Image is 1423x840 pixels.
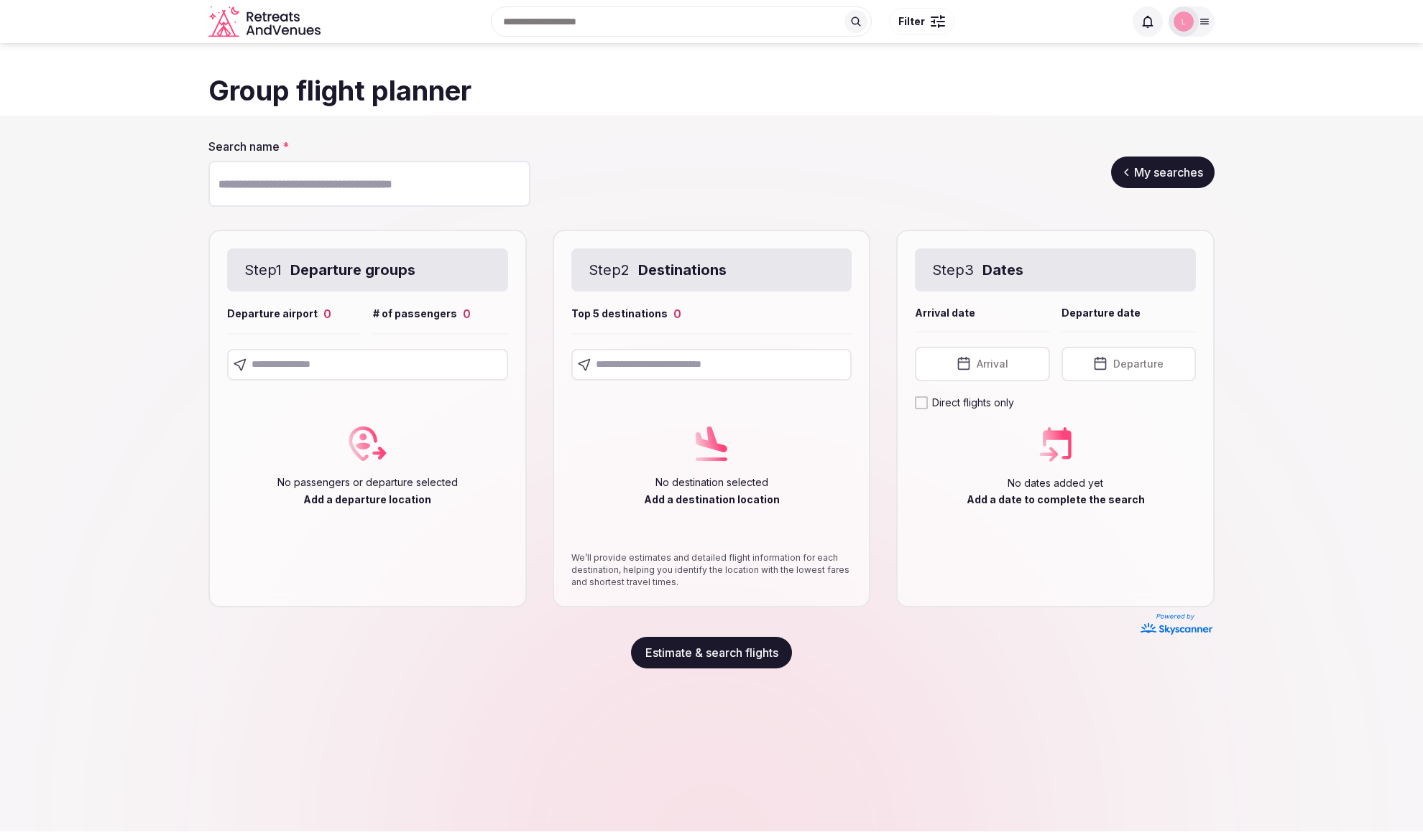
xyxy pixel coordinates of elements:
[227,248,508,291] div: Step 1
[977,357,1008,371] span: Arrival
[208,139,530,154] label: Search name
[1008,476,1103,490] p: No dates added yet
[644,493,780,507] p: Add a destination location
[915,347,1049,381] button: Arrival
[571,248,852,291] div: Step 2
[673,306,681,322] div: 0
[1062,347,1196,381] button: Departure
[889,8,954,35] button: Filter
[932,396,1014,410] label: Direct flights only
[323,306,331,322] div: 0
[208,72,1215,110] h1: Group flight planner
[1113,357,1164,371] span: Departure
[898,14,925,29] span: Filter
[1111,157,1215,188] a: My searches
[982,260,1023,280] strong: Dates
[290,260,415,280] strong: Departure groups
[208,6,323,38] a: Visit the homepage
[915,248,1196,291] div: Step 3
[277,475,458,490] p: No passengers or departure selected
[967,493,1145,507] p: Add a date to complete the search
[571,552,852,588] p: We’ll provide estimates and detailed flight information for each destination, helping you identif...
[208,6,323,38] svg: Retreats and Venues company logo
[655,475,768,490] p: No destination selected
[303,493,431,507] p: Add a departure location
[463,306,471,322] div: 0
[227,307,318,321] span: Departure airport
[915,306,975,320] span: Arrival date
[571,307,668,321] span: Top 5 destinations
[373,307,457,321] span: # of passengers
[631,637,792,668] button: Estimate & search flights
[1062,306,1141,320] span: Departure date
[1174,11,1194,32] img: Luis Mereiles
[638,260,727,280] strong: Destinations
